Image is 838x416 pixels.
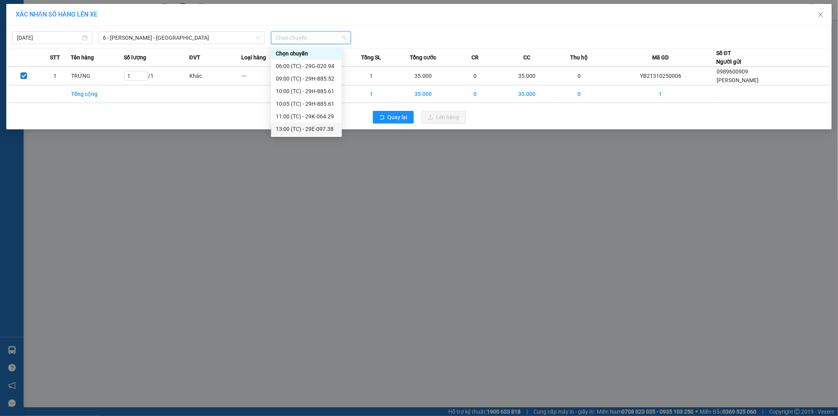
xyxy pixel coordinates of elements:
[523,53,530,62] span: CC
[241,67,293,85] td: ---
[397,85,449,103] td: 35.000
[553,85,605,103] td: 0
[124,53,146,62] span: Số lượng
[570,53,588,62] span: Thu hộ
[717,68,748,75] span: 0989600909
[345,67,397,85] td: 1
[810,4,832,26] button: Close
[379,114,385,121] span: rollback
[388,113,407,121] span: Quay lại
[103,32,260,44] span: 6 - Yên Bái - Ga
[276,99,337,108] div: 10:05 (TC) - 29H-885.61
[276,49,337,58] div: Chọn chuyến
[397,67,449,85] td: 35.000
[17,33,81,42] input: 13/10/2025
[276,125,337,133] div: 13:00 (TC) - 29E-097.38
[241,53,266,62] span: Loại hàng
[71,53,94,62] span: Tên hàng
[361,53,381,62] span: Tổng SL
[73,29,328,39] li: Hotline: 19001155
[345,85,397,103] td: 1
[10,57,138,70] b: GỬI : Văn phòng Yên Bái 2
[271,47,342,60] div: Chọn chuyến
[716,49,741,66] div: Số ĐT Người gửi
[373,111,414,123] button: rollbackQuay lại
[256,35,260,40] span: down
[50,53,60,62] span: STT
[605,85,716,103] td: 1
[410,53,436,62] span: Tổng cước
[71,85,124,103] td: Tổng cộng
[189,53,200,62] span: ĐVT
[10,10,49,49] img: logo.jpg
[276,32,347,44] span: Chọn chuyến
[276,62,337,70] div: 06:00 (TC) - 29G-020.94
[471,53,479,62] span: CR
[71,67,124,85] td: TRỨNG
[717,77,759,83] span: [PERSON_NAME]
[553,67,605,85] td: 0
[605,67,716,85] td: YB21310250006
[501,67,553,85] td: 35.000
[16,11,97,18] span: XÁC NHẬN SỐ HÀNG LÊN XE
[276,74,337,83] div: 09:00 (TC) - 29H-885.52
[189,67,241,85] td: Khác
[276,87,337,96] div: 10:00 (TC) - 29H-885.61
[39,67,70,85] td: 1
[124,67,189,85] td: / 1
[501,85,553,103] td: 35.000
[422,111,466,123] button: uploadLên hàng
[818,11,824,18] span: close
[652,53,669,62] span: Mã GD
[449,85,501,103] td: 0
[449,67,501,85] td: 0
[276,112,337,121] div: 11:00 (TC) - 29K-064.29
[73,19,328,29] li: Số 10 ngõ 15 Ngọc Hồi, Q.[PERSON_NAME], [GEOGRAPHIC_DATA]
